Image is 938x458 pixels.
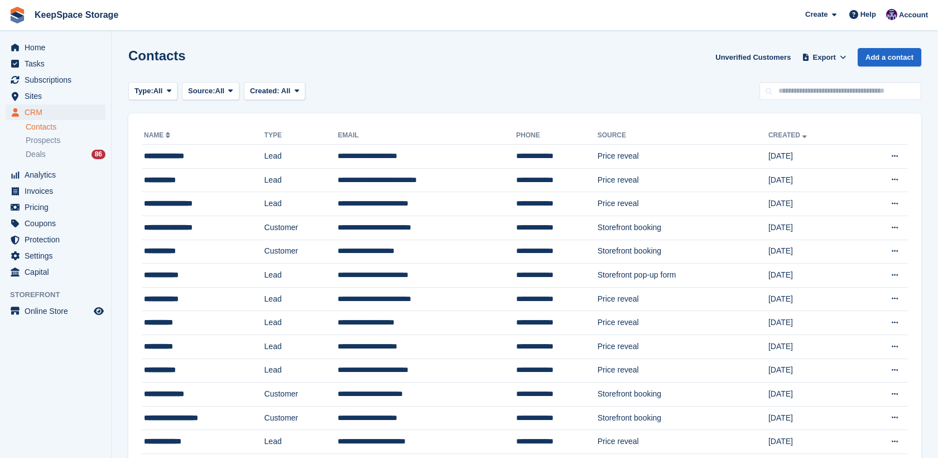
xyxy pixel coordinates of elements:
[182,82,239,101] button: Source: All
[6,232,105,247] a: menu
[598,240,768,264] td: Storefront booking
[264,311,338,335] td: Lead
[768,168,857,192] td: [DATE]
[768,311,857,335] td: [DATE]
[25,248,92,264] span: Settings
[768,216,857,240] td: [DATE]
[6,248,105,264] a: menu
[768,145,857,169] td: [DATE]
[25,72,92,88] span: Subscriptions
[264,168,338,192] td: Lead
[768,335,857,359] td: [DATE]
[134,85,153,97] span: Type:
[6,88,105,104] a: menu
[144,131,172,139] a: Name
[25,199,92,215] span: Pricing
[813,52,836,63] span: Export
[6,264,105,280] a: menu
[264,264,338,288] td: Lead
[598,127,768,145] th: Source
[9,7,26,23] img: stora-icon-8386f47178a22dfd0bd8f6a31ec36ba5ce8667c1dd55bd0f319d3a0aa187defe.svg
[281,87,291,95] span: All
[886,9,897,20] img: Charlotte Jobling
[6,183,105,199] a: menu
[25,104,92,120] span: CRM
[25,88,92,104] span: Sites
[250,87,280,95] span: Created:
[264,406,338,430] td: Customer
[25,303,92,319] span: Online Store
[768,430,857,454] td: [DATE]
[264,430,338,454] td: Lead
[92,150,105,159] div: 86
[25,232,92,247] span: Protection
[92,304,105,318] a: Preview store
[6,303,105,319] a: menu
[598,383,768,407] td: Storefront booking
[768,287,857,311] td: [DATE]
[264,359,338,383] td: Lead
[128,48,186,63] h1: Contacts
[25,56,92,71] span: Tasks
[25,264,92,280] span: Capital
[768,264,857,288] td: [DATE]
[800,48,849,66] button: Export
[598,192,768,216] td: Price reveal
[768,359,857,383] td: [DATE]
[215,85,225,97] span: All
[10,289,111,300] span: Storefront
[188,85,215,97] span: Source:
[264,383,338,407] td: Customer
[153,85,163,97] span: All
[6,216,105,231] a: menu
[858,48,921,66] a: Add a contact
[598,359,768,383] td: Price reveal
[26,135,105,146] a: Prospects
[264,240,338,264] td: Customer
[6,40,105,55] a: menu
[6,56,105,71] a: menu
[26,135,60,146] span: Prospects
[338,127,516,145] th: Email
[768,131,809,139] a: Created
[264,192,338,216] td: Lead
[264,145,338,169] td: Lead
[598,216,768,240] td: Storefront booking
[598,287,768,311] td: Price reveal
[598,145,768,169] td: Price reveal
[598,264,768,288] td: Storefront pop-up form
[899,9,928,21] span: Account
[128,82,177,101] button: Type: All
[768,383,857,407] td: [DATE]
[711,48,795,66] a: Unverified Customers
[25,167,92,183] span: Analytics
[6,72,105,88] a: menu
[264,287,338,311] td: Lead
[598,335,768,359] td: Price reveal
[25,183,92,199] span: Invoices
[516,127,598,145] th: Phone
[6,104,105,120] a: menu
[6,199,105,215] a: menu
[264,335,338,359] td: Lead
[25,216,92,231] span: Coupons
[598,406,768,430] td: Storefront booking
[30,6,123,24] a: KeepSpace Storage
[768,192,857,216] td: [DATE]
[25,40,92,55] span: Home
[26,149,46,160] span: Deals
[244,82,305,101] button: Created: All
[26,149,105,160] a: Deals 86
[264,127,338,145] th: Type
[26,122,105,132] a: Contacts
[6,167,105,183] a: menu
[264,216,338,240] td: Customer
[598,168,768,192] td: Price reveal
[768,240,857,264] td: [DATE]
[598,311,768,335] td: Price reveal
[805,9,828,20] span: Create
[768,406,857,430] td: [DATE]
[598,430,768,454] td: Price reveal
[860,9,876,20] span: Help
